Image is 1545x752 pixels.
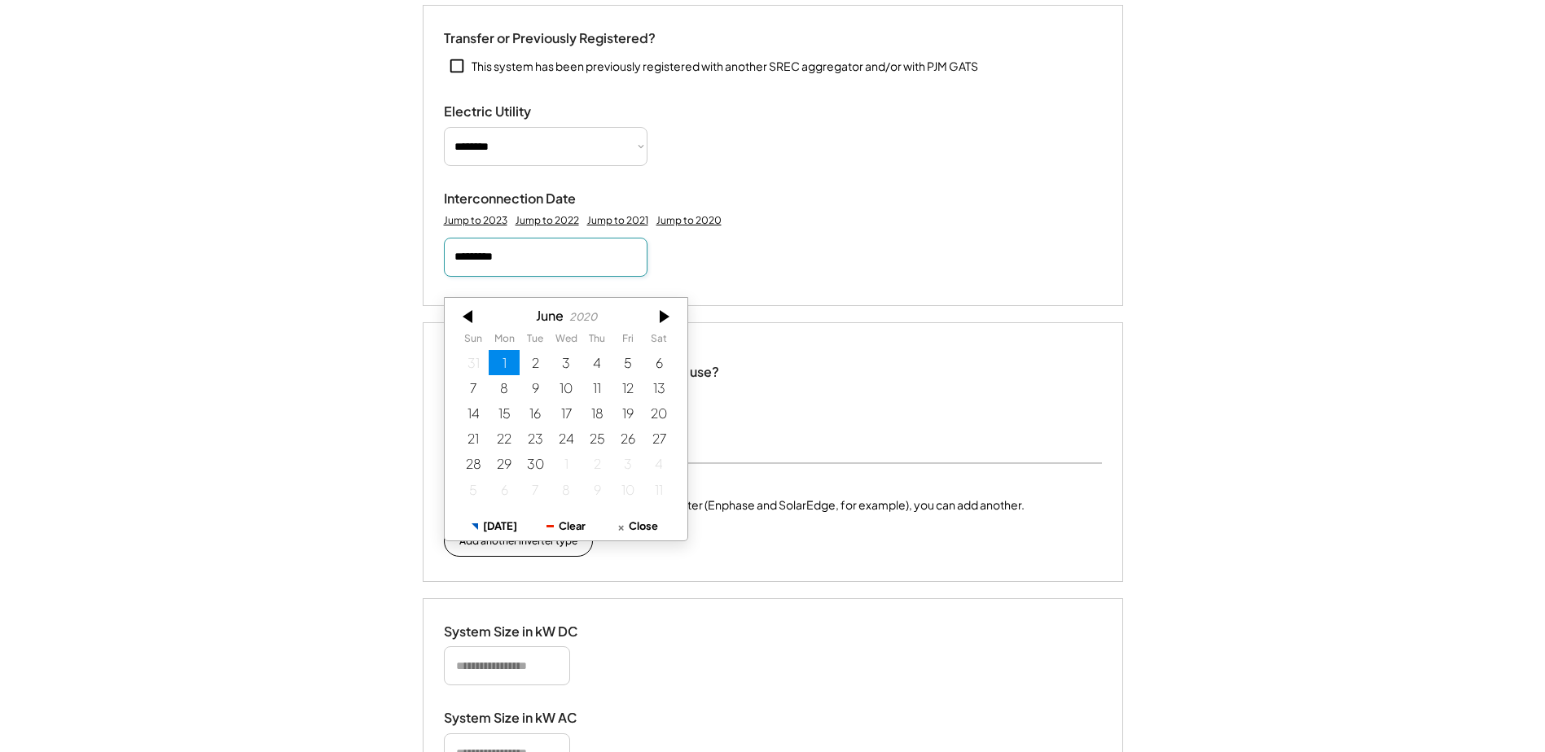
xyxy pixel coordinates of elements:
div: Electric Utility [444,103,607,120]
div: Jump to 2023 [444,214,507,227]
div: 6/10/2020 [551,375,582,400]
div: 7/06/2020 [489,476,520,501]
button: Close [601,512,673,540]
div: 6/07/2020 [458,375,489,400]
div: 6/03/2020 [551,349,582,374]
div: 6/29/2020 [489,451,520,476]
div: Transfer or Previously Registered? [444,30,656,47]
div: 6/06/2020 [643,349,674,374]
div: 6/18/2020 [582,400,612,426]
div: 6/28/2020 [458,451,489,476]
div: Interconnection Date [444,190,607,208]
div: 6/05/2020 [612,349,643,374]
div: 6/01/2020 [489,349,520,374]
div: 6/15/2020 [489,400,520,426]
th: Wednesday [551,333,582,349]
th: Thursday [582,333,612,349]
div: 7/08/2020 [551,476,582,501]
div: 6/23/2020 [520,426,551,451]
div: System Size in kW DC [444,623,607,641]
div: 6/27/2020 [643,426,674,451]
div: 6/19/2020 [612,400,643,426]
div: 6/25/2020 [582,426,612,451]
div: This system has been previously registered with another SREC aggregator and/or with PJM GATS [472,59,978,75]
div: 7/02/2020 [582,451,612,476]
div: Jump to 2022 [516,214,579,227]
div: 6/30/2020 [520,451,551,476]
th: Friday [612,333,643,349]
button: Add another inverter type [444,526,593,557]
div: 6/21/2020 [458,426,489,451]
div: 5/31/2020 [458,349,489,374]
th: Monday [489,333,520,349]
div: 6/26/2020 [612,426,643,451]
div: June [535,308,563,323]
div: 6/14/2020 [458,400,489,426]
div: 6/22/2020 [489,426,520,451]
div: 6/12/2020 [612,375,643,400]
div: Jump to 2021 [587,214,648,227]
div: 7/05/2020 [458,476,489,501]
div: 6/16/2020 [520,400,551,426]
div: 2020 [569,311,597,323]
div: 7/10/2020 [612,476,643,501]
div: 6/08/2020 [489,375,520,400]
div: Jump to 2020 [656,214,722,227]
div: 6/11/2020 [582,375,612,400]
th: Saturday [643,333,674,349]
div: 6/24/2020 [551,426,582,451]
button: [DATE] [459,512,530,540]
div: 7/01/2020 [551,451,582,476]
th: Sunday [458,333,489,349]
div: 6/20/2020 [643,400,674,426]
div: 6/04/2020 [582,349,612,374]
div: 7/04/2020 [643,451,674,476]
div: 6/09/2020 [520,375,551,400]
div: 6/13/2020 [643,375,674,400]
div: 7/09/2020 [582,476,612,501]
div: 7/11/2020 [643,476,674,501]
div: System Size in kW AC [444,710,607,727]
div: If this system has more than one make of inverter (Enphase and SolarEdge, for example), you can a... [444,496,1025,514]
div: 7/07/2020 [520,476,551,501]
div: 6/17/2020 [551,400,582,426]
div: 7/03/2020 [612,451,643,476]
button: Clear [530,512,602,540]
th: Tuesday [520,333,551,349]
div: 6/02/2020 [520,349,551,374]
